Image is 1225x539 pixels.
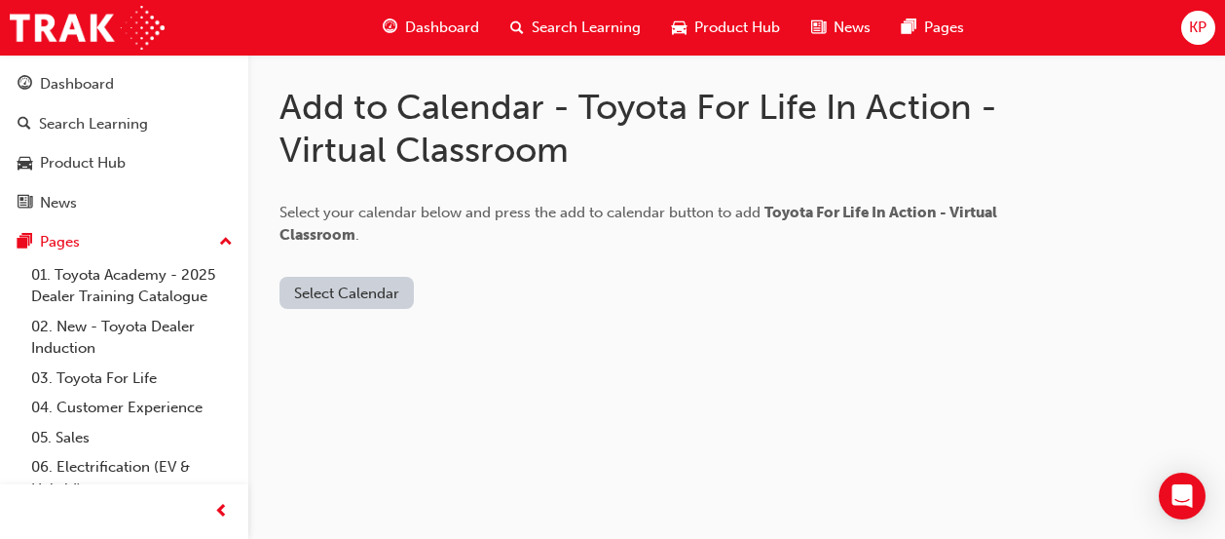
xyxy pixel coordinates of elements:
span: guage-icon [18,76,32,94]
a: guage-iconDashboard [367,8,495,48]
div: Product Hub [40,152,126,174]
a: 05. Sales [23,423,241,453]
span: guage-icon [383,16,397,40]
span: up-icon [219,230,233,255]
a: car-iconProduct Hub [656,8,796,48]
div: Pages [40,231,80,253]
span: Pages [924,17,964,39]
a: Product Hub [8,145,241,181]
span: news-icon [811,16,826,40]
button: Pages [8,224,241,260]
a: 02. New - Toyota Dealer Induction [23,312,241,364]
span: pages-icon [902,16,916,40]
span: prev-icon [214,500,229,524]
button: KP [1181,11,1215,45]
span: KP [1189,17,1206,39]
span: search-icon [18,116,31,134]
span: search-icon [510,16,524,40]
span: Search Learning [532,17,641,39]
a: News [8,185,241,221]
a: news-iconNews [796,8,886,48]
h1: Add to Calendar - Toyota For Life In Action - Virtual Classroom [279,86,1058,171]
span: car-icon [672,16,687,40]
a: 01. Toyota Academy - 2025 Dealer Training Catalogue [23,260,241,312]
a: 03. Toyota For Life [23,364,241,394]
div: Search Learning [39,113,148,135]
button: Select Calendar [279,277,414,309]
span: Select your calendar below and press the add to calendar button to add . [279,204,997,244]
div: Dashboard [40,73,114,96]
a: 04. Customer Experience [23,393,241,423]
a: 06. Electrification (EV & Hybrid) [23,452,241,504]
a: Dashboard [8,66,241,102]
button: DashboardSearch LearningProduct HubNews [8,62,241,224]
span: car-icon [18,155,32,173]
span: Product Hub [694,17,780,39]
div: Open Intercom Messenger [1159,473,1206,520]
span: Toyota For Life In Action - Virtual Classroom [279,204,997,244]
span: Dashboard [405,17,479,39]
span: News [834,17,871,39]
span: pages-icon [18,234,32,251]
a: pages-iconPages [886,8,980,48]
span: news-icon [18,195,32,212]
img: Trak [10,6,165,50]
a: search-iconSearch Learning [495,8,656,48]
a: Search Learning [8,106,241,142]
div: News [40,192,77,214]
